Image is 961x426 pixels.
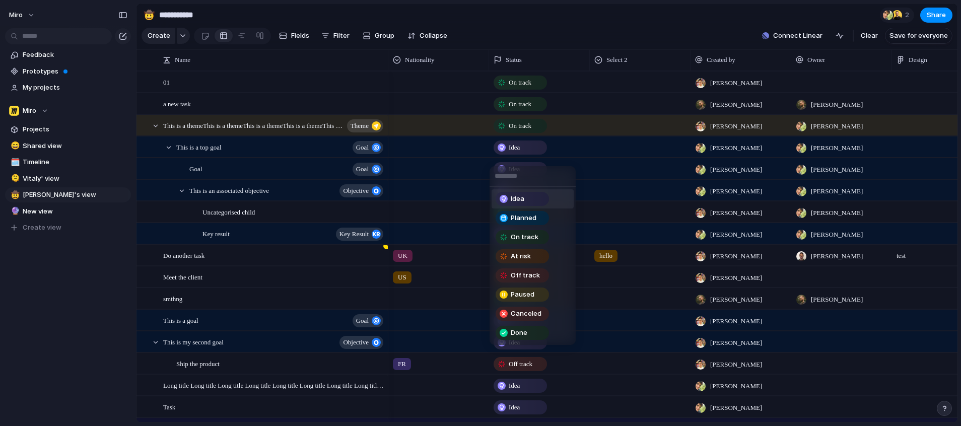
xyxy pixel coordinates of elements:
[511,232,538,242] span: On track
[511,290,534,300] span: Paused
[511,270,540,280] span: Off track
[511,251,531,261] span: At risk
[511,194,524,204] span: Idea
[511,328,527,338] span: Done
[511,309,541,319] span: Canceled
[511,213,536,223] span: Planned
